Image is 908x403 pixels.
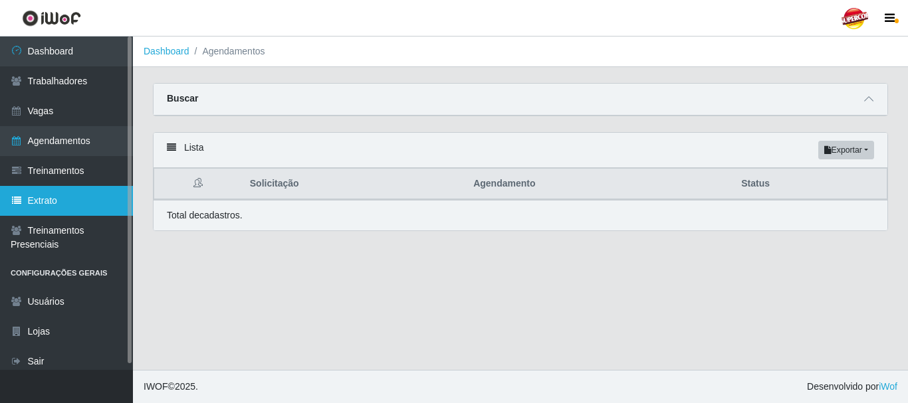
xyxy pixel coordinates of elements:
[807,380,897,394] span: Desenvolvido por
[879,381,897,392] a: iWof
[22,10,81,27] img: CoreUI Logo
[144,380,198,394] span: © 2025 .
[154,133,887,168] div: Lista
[144,381,168,392] span: IWOF
[818,141,874,159] button: Exportar
[133,37,908,67] nav: breadcrumb
[167,208,243,222] p: Total de cadastros.
[189,44,265,58] li: Agendamentos
[242,169,465,200] th: Solicitação
[465,169,733,200] th: Agendamento
[167,93,198,104] strong: Buscar
[733,169,887,200] th: Status
[144,46,189,56] a: Dashboard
